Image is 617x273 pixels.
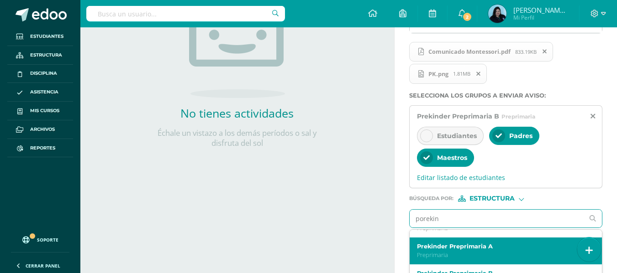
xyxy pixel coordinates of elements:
span: Estudiantes [30,33,63,40]
span: Remover archivo [471,69,486,79]
label: Prekinder Preprimaria A [417,243,588,250]
span: Asistencia [30,88,58,96]
span: Cerrar panel [26,263,60,269]
span: Mi Perfil [513,14,568,21]
span: Estudiantes [437,132,477,140]
span: Estructura [469,196,515,201]
span: 833.19KB [515,48,537,55]
span: Editar listado de estudiantes [417,173,595,182]
span: Preprimaria [501,113,535,120]
span: PK.png [424,70,453,77]
a: Archivos [7,120,73,139]
span: Padres [509,132,533,140]
span: Reportes [30,144,55,152]
span: Comunicado Montessori.pdf [409,42,553,62]
span: [PERSON_NAME][DATE] [513,5,568,15]
h2: No tienes actividades [146,105,328,121]
label: Selecciona los grupos a enviar aviso : [409,92,602,99]
span: 2 [462,12,472,22]
input: Ej. Primero primaria [410,210,584,227]
a: Estudiantes [7,27,73,46]
div: [object Object] [458,196,527,202]
span: Estructura [30,52,62,59]
span: Disciplina [30,70,57,77]
p: Échale un vistazo a los demás períodos o sal y disfruta del sol [146,128,328,148]
span: Mis cursos [30,107,59,114]
img: 7cb9ebd05b140000fdc9db502d26292e.png [488,5,506,23]
input: Busca un usuario... [86,6,285,21]
span: Búsqueda por : [409,196,454,201]
span: 1.81MB [453,70,470,77]
a: Estructura [7,46,73,65]
span: PK.png [409,64,487,84]
a: Reportes [7,139,73,158]
a: Soporte [11,227,69,250]
p: Preprimaria [417,251,588,259]
a: Asistencia [7,83,73,102]
span: Soporte [37,237,58,243]
a: Disciplina [7,65,73,83]
span: Remover archivo [537,46,553,57]
span: Comunicado Montessori.pdf [424,48,515,55]
a: Mis cursos [7,102,73,120]
span: Archivos [30,126,55,133]
span: Maestros [437,154,467,162]
span: Prekinder Preprimaria B [417,112,499,120]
